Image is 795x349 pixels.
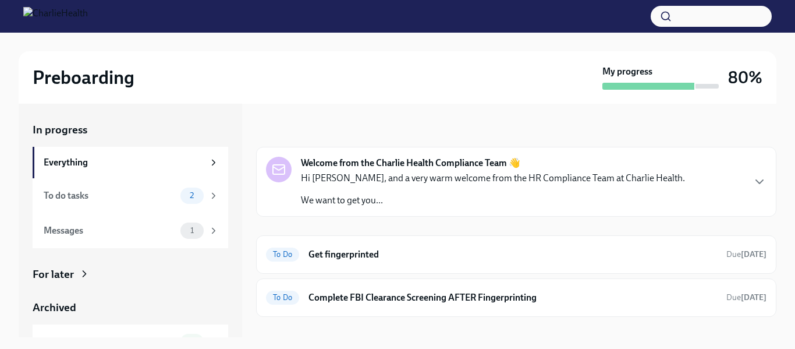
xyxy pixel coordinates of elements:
p: We want to get you... [301,194,685,207]
a: Archived [33,300,228,315]
span: 2 [183,191,201,200]
span: August 18th, 2025 08:00 [726,292,766,303]
h2: Preboarding [33,66,134,89]
a: Everything [33,147,228,178]
p: Hi [PERSON_NAME], and a very warm welcome from the HR Compliance Team at Charlie Health. [301,172,685,185]
div: For later [33,267,74,282]
span: Due [726,292,766,302]
div: To do tasks [44,189,176,202]
strong: My progress [602,65,652,78]
div: Messages [44,224,176,237]
span: August 15th, 2025 08:00 [726,249,766,260]
div: Completed tasks [44,336,176,348]
a: To DoGet fingerprintedDue[DATE] [266,245,766,264]
strong: [DATE] [741,292,766,302]
h3: 80% [728,67,762,88]
span: To Do [266,250,299,259]
a: To DoComplete FBI Clearance Screening AFTER FingerprintingDue[DATE] [266,288,766,307]
h6: Get fingerprinted [308,248,717,261]
h6: Complete FBI Clearance Screening AFTER Fingerprinting [308,291,717,304]
strong: [DATE] [741,249,766,259]
div: In progress [256,122,311,138]
span: To Do [266,293,299,302]
a: For later [33,267,228,282]
div: Everything [44,156,204,169]
a: To do tasks2 [33,178,228,213]
span: 1 [183,226,201,235]
span: Due [726,249,766,259]
a: Messages1 [33,213,228,248]
img: CharlieHealth [23,7,88,26]
strong: Welcome from the Charlie Health Compliance Team 👋 [301,157,520,170]
a: In progress [33,122,228,138]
